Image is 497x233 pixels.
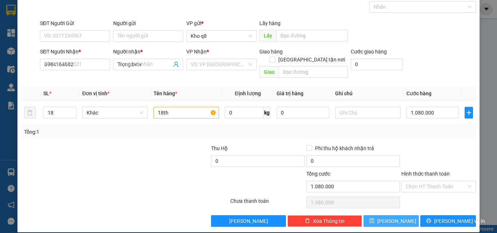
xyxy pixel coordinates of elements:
[173,61,179,67] span: user-add
[426,218,431,224] span: printer
[275,56,348,64] span: [GEOGRAPHIC_DATA] tận nơi
[351,59,403,70] input: Cước giao hàng
[287,215,362,227] button: deleteXóa Thông tin
[305,218,310,224] span: delete
[276,30,348,41] input: Dọc đường
[211,215,286,227] button: [PERSON_NAME]
[401,171,450,177] label: Hình thức thanh toán
[43,91,49,96] span: SL
[87,107,143,118] span: Khác
[335,107,401,118] input: Ghi Chú
[259,30,276,41] span: Lấy
[434,217,485,225] span: [PERSON_NAME] và In
[191,31,252,41] span: Kho q8
[113,19,183,27] div: Người gửi
[277,107,329,118] input: 0
[406,91,432,96] span: Cước hàng
[306,171,330,177] span: Tổng cước
[40,48,110,56] div: SĐT Người Nhận
[40,19,110,27] div: SĐT Người Gửi
[259,66,279,78] span: Giao
[465,110,473,116] span: plus
[82,91,110,96] span: Đơn vị tính
[211,145,228,151] span: Thu Hộ
[369,218,374,224] span: save
[154,107,219,118] input: VD: Bàn, Ghế
[332,87,403,101] th: Ghi chú
[235,91,261,96] span: Định lượng
[277,91,303,96] span: Giá trị hàng
[186,19,257,27] div: VP gửi
[259,20,281,26] span: Lấy hàng
[279,66,348,78] input: Dọc đường
[230,197,306,210] div: Chưa thanh toán
[351,49,387,55] label: Cước giao hàng
[263,107,271,118] span: kg
[420,215,476,227] button: printer[PERSON_NAME] và In
[229,217,268,225] span: [PERSON_NAME]
[377,217,416,225] span: [PERSON_NAME]
[363,215,419,227] button: save[PERSON_NAME]
[465,107,473,118] button: plus
[186,49,207,55] span: VP Nhận
[154,91,177,96] span: Tên hàng
[24,107,36,118] button: delete
[259,49,283,55] span: Giao hàng
[24,128,192,136] div: Tổng: 1
[312,144,377,152] span: Phí thu hộ khách nhận trả
[113,48,183,56] div: Người nhận
[313,217,345,225] span: Xóa Thông tin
